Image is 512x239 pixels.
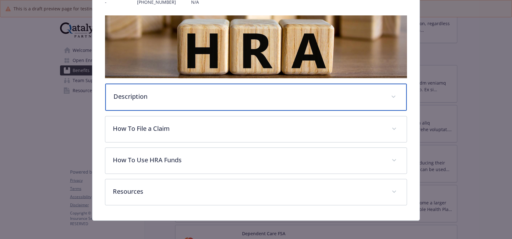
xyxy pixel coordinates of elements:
p: Description [113,92,383,101]
img: banner [105,15,407,78]
div: How To File a Claim [105,116,407,142]
div: How To Use HRA Funds [105,148,407,174]
div: Description [105,84,407,111]
p: How To File a Claim [113,124,384,133]
div: Resources [105,179,407,205]
p: Resources [113,187,384,196]
p: How To Use HRA Funds [113,155,384,165]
